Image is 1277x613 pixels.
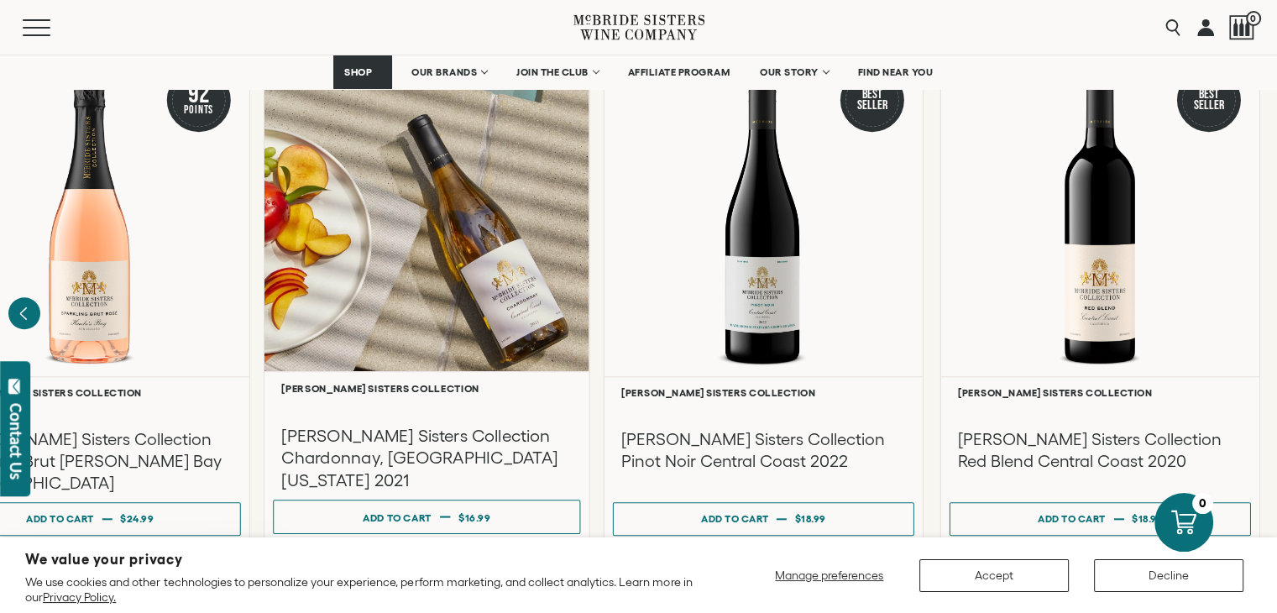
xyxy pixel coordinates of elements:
[43,590,116,604] a: Privacy Policy.
[505,55,609,89] a: JOIN THE CLUB
[621,428,906,472] h3: [PERSON_NAME] Sisters Collection Pinot Noir Central Coast 2022
[795,513,826,524] span: $18.99
[775,568,883,582] span: Manage preferences
[344,66,373,78] span: SHOP
[1246,11,1261,26] span: 0
[23,19,83,36] button: Mobile Menu Trigger
[333,55,392,89] a: SHOP
[613,502,914,536] button: Add to cart $18.99
[516,66,589,78] span: JOIN THE CLUB
[281,424,572,491] h3: [PERSON_NAME] Sisters Collection Chardonnay, [GEOGRAPHIC_DATA][US_STATE] 2021
[1094,559,1243,592] button: Decline
[8,297,40,329] button: Previous
[25,574,704,605] p: We use cookies and other technologies to personalize your experience, perform marketing, and coll...
[847,55,945,89] a: FIND NEAR YOU
[1132,513,1163,524] span: $18.99
[400,55,497,89] a: OUR BRANDS
[26,506,94,531] div: Add to cart
[281,382,572,393] h6: [PERSON_NAME] Sisters Collection
[604,50,924,545] a: Red Best Seller McBride Sisters Collection Central Coast Pinot Noir [PERSON_NAME] Sisters Collect...
[25,553,704,567] h2: We value your privacy
[628,66,730,78] span: AFFILIATE PROGRAM
[411,66,477,78] span: OUR BRANDS
[760,66,819,78] span: OUR STORY
[120,513,154,524] span: $24.99
[8,403,24,479] div: Contact Us
[701,506,769,531] div: Add to cart
[621,387,906,398] h6: [PERSON_NAME] Sisters Collection
[765,559,894,592] button: Manage preferences
[919,559,1069,592] button: Accept
[1038,506,1106,531] div: Add to cart
[958,387,1243,398] h6: [PERSON_NAME] Sisters Collection
[940,50,1260,545] a: Red Best Seller McBride Sisters Collection Red Blend Central Coast [PERSON_NAME] Sisters Collecti...
[950,502,1251,536] button: Add to cart $18.99
[749,55,839,89] a: OUR STORY
[1192,493,1213,514] div: 0
[617,55,741,89] a: AFFILIATE PROGRAM
[958,428,1243,472] h3: [PERSON_NAME] Sisters Collection Red Blend Central Coast 2020
[363,504,432,529] div: Add to cart
[858,66,934,78] span: FIND NEAR YOU
[458,511,491,522] span: $16.99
